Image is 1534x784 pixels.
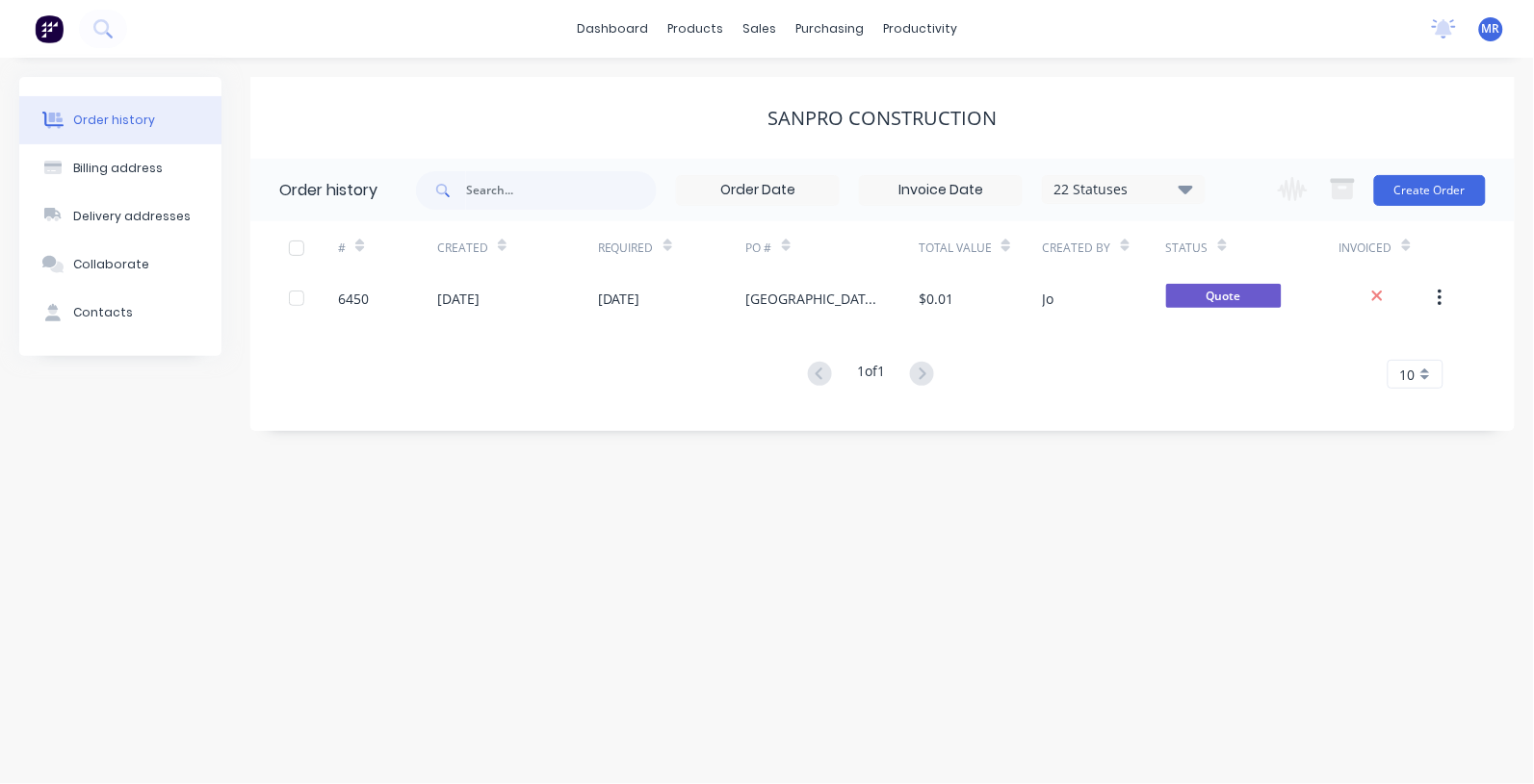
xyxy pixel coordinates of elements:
[1339,240,1392,257] div: Invoiced
[19,96,221,144] button: Order history
[1166,221,1339,274] div: Status
[1166,240,1209,257] div: Status
[598,240,654,257] div: Required
[19,240,221,289] button: Collaborate
[598,289,640,309] div: [DATE]
[746,240,772,257] div: PO #
[1043,289,1054,309] div: Jo
[919,289,953,309] div: $0.01
[19,289,221,337] button: Contacts
[786,14,873,43] div: purchasing
[1374,175,1486,206] button: Create Order
[73,160,163,177] div: Billing address
[73,256,149,273] div: Collaborate
[73,208,191,225] div: Delivery addresses
[338,289,369,309] div: 6450
[567,14,658,43] a: dashboard
[437,240,488,257] div: Created
[73,304,133,321] div: Contacts
[338,221,437,274] div: #
[857,361,885,389] div: 1 of 1
[1339,221,1439,274] div: Invoiced
[1043,179,1205,200] div: 22 Statuses
[19,144,221,192] button: Billing address
[437,289,480,309] div: [DATE]
[1043,240,1111,257] div: Created By
[873,14,967,43] div: productivity
[860,176,1022,205] input: Invoice Date
[1043,221,1166,274] div: Created By
[919,221,1042,274] div: Total Value
[919,240,992,257] div: Total Value
[338,240,346,257] div: #
[746,221,920,274] div: PO #
[279,179,377,202] div: Order history
[35,14,64,43] img: Factory
[733,14,786,43] div: sales
[437,221,598,274] div: Created
[1482,20,1500,38] span: MR
[1166,284,1282,308] span: Quote
[1400,365,1416,385] span: 10
[677,176,839,205] input: Order Date
[598,221,746,274] div: Required
[466,171,657,210] input: Search...
[19,192,221,240] button: Delivery addresses
[658,14,733,43] div: products
[768,107,998,130] div: Sanpro Construction
[746,289,881,309] div: [GEOGRAPHIC_DATA][DEMOGRAPHIC_DATA]
[73,112,155,129] div: Order history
